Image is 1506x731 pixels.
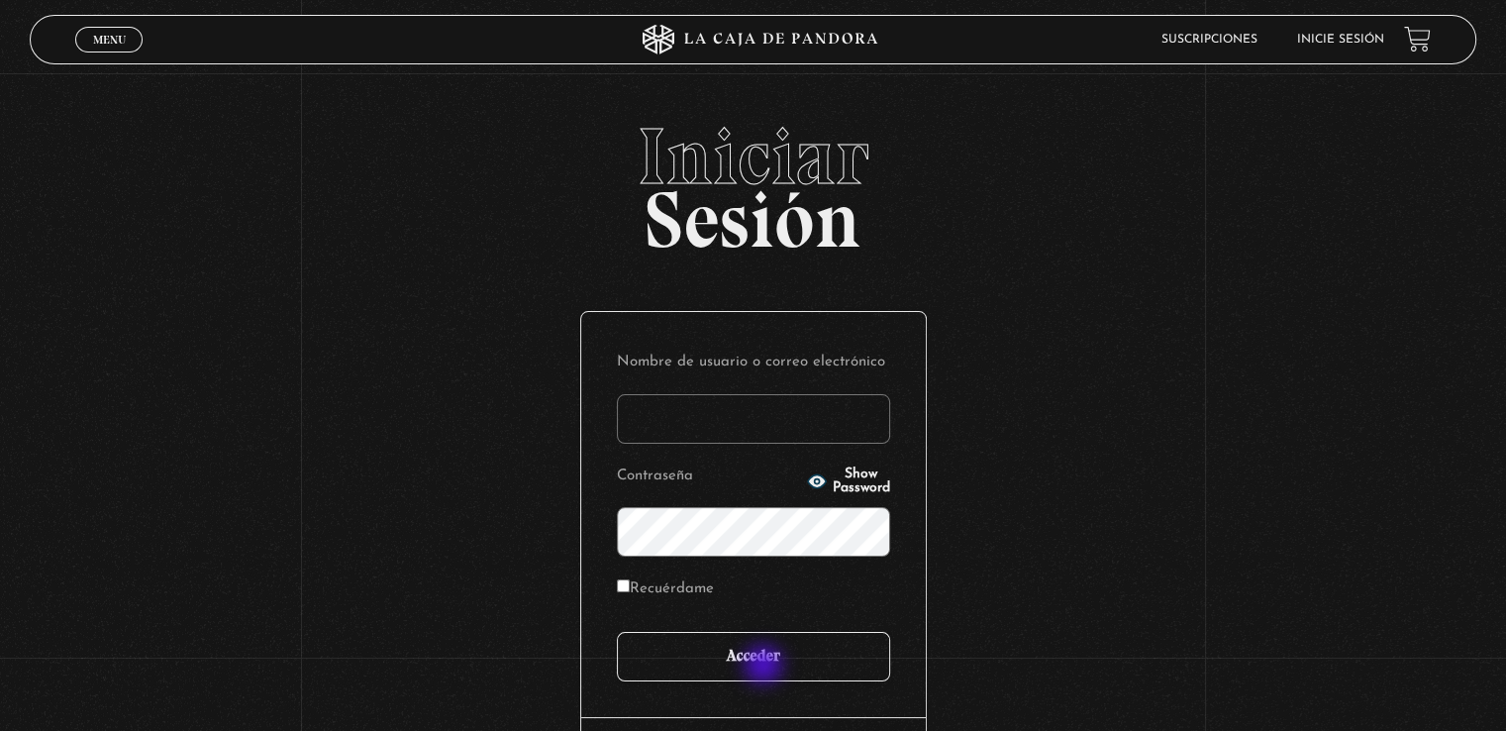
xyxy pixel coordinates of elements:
span: Cerrar [86,51,133,64]
a: Inicie sesión [1297,34,1384,46]
h2: Sesión [30,117,1475,244]
span: Menu [93,34,126,46]
button: Show Password [807,468,890,495]
input: Acceder [617,632,890,681]
input: Recuérdame [617,579,630,592]
label: Recuérdame [617,574,714,605]
a: Suscripciones [1161,34,1257,46]
label: Contraseña [617,462,801,492]
label: Nombre de usuario o correo electrónico [617,348,890,378]
a: View your shopping cart [1404,26,1431,52]
span: Iniciar [30,117,1475,196]
span: Show Password [833,468,890,495]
